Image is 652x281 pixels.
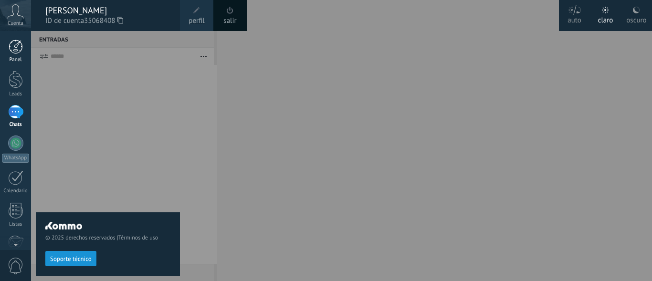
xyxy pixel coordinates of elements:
[626,6,646,31] div: oscuro
[84,16,123,26] span: 35068408
[2,57,30,63] div: Panel
[118,234,158,241] a: Términos de uso
[45,16,170,26] span: ID de cuenta
[8,21,23,27] span: Cuenta
[2,188,30,194] div: Calendario
[2,221,30,228] div: Listas
[45,5,170,16] div: [PERSON_NAME]
[50,256,92,262] span: Soporte técnico
[45,255,96,262] a: Soporte técnico
[223,16,236,26] a: salir
[189,16,204,26] span: perfil
[2,154,29,163] div: WhatsApp
[598,6,613,31] div: claro
[45,251,96,266] button: Soporte técnico
[568,6,581,31] div: auto
[2,91,30,97] div: Leads
[45,234,170,241] span: © 2025 derechos reservados |
[2,122,30,128] div: Chats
